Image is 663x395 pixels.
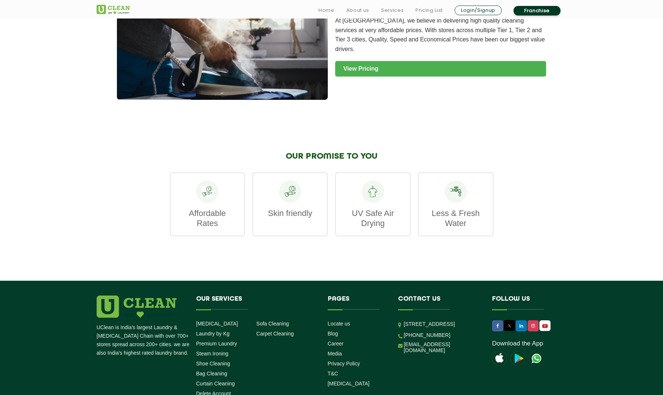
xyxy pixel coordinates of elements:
[511,351,525,366] img: playstoreicon.png
[492,351,507,366] img: apple-icon.png
[328,351,342,357] a: Media
[335,16,546,54] p: At [GEOGRAPHIC_DATA], we believe in delivering high quality cleaning services at very affordable ...
[178,208,237,228] p: Affordable Rates
[196,371,227,377] a: Bag Cleaning
[404,332,450,338] a: [PHONE_NUMBER]
[540,322,550,330] img: UClean Laundry and Dry Cleaning
[404,320,481,328] p: [STREET_ADDRESS]
[529,351,544,366] img: UClean Laundry and Dry Cleaning
[196,296,317,310] h4: Our Services
[328,321,350,327] a: Locate us
[455,6,502,15] a: Login/Signup
[328,341,344,347] a: Career
[415,6,443,15] a: Pricing List
[346,6,369,15] a: About us
[196,341,237,347] a: Premium Laundry
[426,208,485,228] p: Less & Fresh Water
[381,6,404,15] a: Services
[328,296,387,310] h4: Pages
[97,5,130,14] img: UClean Laundry and Dry Cleaning
[196,321,238,327] a: [MEDICAL_DATA]
[328,371,338,377] a: T&C
[196,351,228,357] a: Steam Ironing
[196,381,235,386] a: Curtain Cleaning
[328,331,338,337] a: Blog
[256,331,294,337] a: Carpet Cleaning
[492,340,543,347] a: Download the App
[398,296,481,310] h4: Contact us
[97,296,176,318] img: logo.png
[319,6,334,15] a: Home
[492,296,557,310] h4: Follow us
[404,341,481,353] a: [EMAIL_ADDRESS][DOMAIN_NAME]
[196,361,230,367] a: Shoe Cleaning
[514,6,561,16] a: Franchise
[256,321,289,327] a: Sofa Cleaning
[343,208,403,228] p: UV Safe Air Drying
[97,323,191,357] p: UClean is India's largest Laundry & [MEDICAL_DATA] Chain with over 700+ stores spread across 200+...
[328,361,360,367] a: Privacy Policy
[196,331,229,337] a: Laundry by Kg
[328,381,370,386] a: [MEDICAL_DATA]
[170,152,494,161] h2: OUR PROMISE TO YOU
[335,61,546,77] a: View Pricing
[260,208,320,218] p: Skin friendly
